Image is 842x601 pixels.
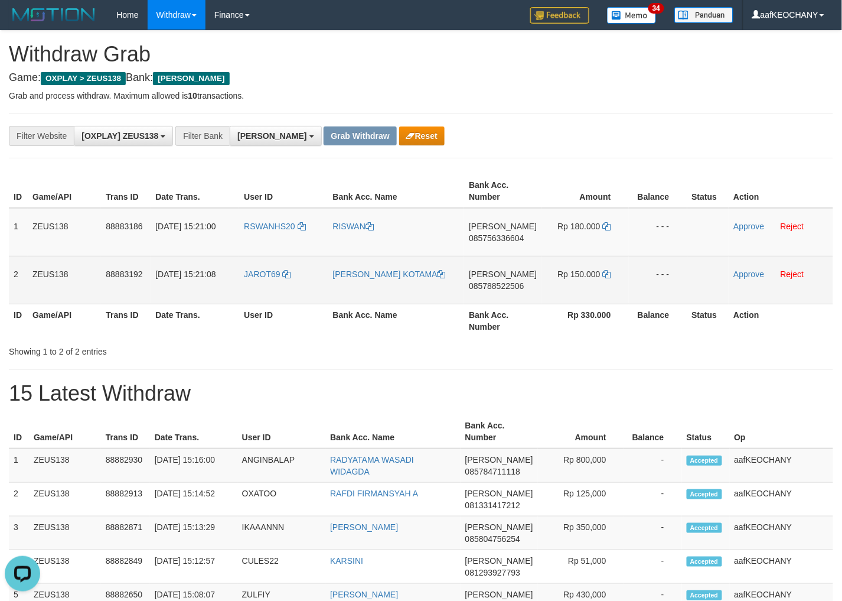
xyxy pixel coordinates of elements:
td: ZEUS138 [29,483,101,516]
td: - [624,483,682,516]
div: Filter Bank [175,126,230,146]
a: Approve [733,222,764,231]
td: [DATE] 15:12:57 [150,550,237,584]
a: RAFDI FIRMANSYAH A [330,489,418,498]
a: Reject [781,269,804,279]
th: User ID [239,304,328,337]
th: Bank Acc. Name [328,174,465,208]
a: RADYATAMA WASADI WIDAGDA [330,455,414,476]
span: 88883186 [106,222,142,231]
td: CULES22 [237,550,325,584]
a: Reject [781,222,804,231]
span: [PERSON_NAME] [465,590,533,599]
span: Copy 081293927793 to clipboard [465,568,520,577]
div: Showing 1 to 2 of 2 entries [9,341,342,358]
td: 2 [9,483,29,516]
th: ID [9,174,28,208]
td: 88882930 [101,449,150,483]
h1: Withdraw Grab [9,43,833,66]
td: ZEUS138 [28,208,101,256]
a: Copy 150000 to clipboard [603,269,611,279]
span: Copy 085804756254 to clipboard [465,534,520,544]
td: aafKEOCHANY [730,449,833,483]
td: - - - [629,256,687,304]
th: Balance [624,415,682,449]
td: ZEUS138 [28,256,101,304]
img: panduan.png [674,7,733,23]
a: [PERSON_NAME] [330,522,398,532]
a: RSWANHS20 [244,222,306,231]
th: Action [729,174,833,208]
th: ID [9,415,29,449]
span: Copy 081331417212 to clipboard [465,501,520,510]
span: [PERSON_NAME] [465,455,533,464]
th: Bank Acc. Name [325,415,461,449]
td: [DATE] 15:16:00 [150,449,237,483]
td: 2 [9,256,28,304]
td: aafKEOCHANY [730,550,833,584]
td: [DATE] 15:13:29 [150,516,237,550]
th: User ID [239,174,328,208]
th: Amount [541,174,628,208]
a: [PERSON_NAME] [330,590,398,599]
td: ZEUS138 [29,550,101,584]
td: Rp 350,000 [538,516,624,550]
span: [PERSON_NAME] [469,269,537,279]
th: Bank Acc. Number [464,174,541,208]
span: Copy 085788522506 to clipboard [469,281,524,291]
th: ID [9,304,28,337]
th: Amount [538,415,624,449]
td: aafKEOCHANY [730,483,833,516]
td: 1 [9,449,29,483]
span: JAROT69 [244,269,280,279]
th: Game/API [28,304,101,337]
span: Rp 180.000 [557,222,600,231]
td: 4 [9,550,29,584]
span: Accepted [687,456,722,466]
th: Rp 330.000 [541,304,628,337]
td: aafKEOCHANY [730,516,833,550]
a: RISWAN [333,222,374,231]
h4: Game: Bank: [9,72,833,84]
td: - [624,550,682,584]
a: [PERSON_NAME] KOTAMA [333,269,446,279]
span: [PERSON_NAME] [469,222,537,231]
span: [PERSON_NAME] [465,556,533,566]
span: Accepted [687,557,722,567]
td: - [624,449,682,483]
span: Accepted [687,489,722,499]
td: Rp 51,000 [538,550,624,584]
th: User ID [237,415,325,449]
button: Grab Withdraw [324,126,396,145]
th: Date Trans. [151,174,239,208]
button: [OXPLAY] ZEUS138 [74,126,173,146]
th: Trans ID [101,174,151,208]
span: Accepted [687,590,722,600]
td: 3 [9,516,29,550]
th: Bank Acc. Number [464,304,541,337]
td: - [624,516,682,550]
span: [PERSON_NAME] [153,72,229,85]
span: Copy 085756336604 to clipboard [469,233,524,243]
strong: 10 [188,91,197,100]
th: Balance [629,174,687,208]
td: 1 [9,208,28,256]
td: Rp 125,000 [538,483,624,516]
th: Game/API [29,415,101,449]
td: ZEUS138 [29,449,101,483]
span: [OXPLAY] ZEUS138 [81,131,158,141]
th: Date Trans. [151,304,239,337]
th: Date Trans. [150,415,237,449]
td: ZEUS138 [29,516,101,550]
th: Op [730,415,833,449]
td: IKAAANNN [237,516,325,550]
th: Trans ID [101,304,151,337]
td: Rp 800,000 [538,449,624,483]
span: OXPLAY > ZEUS138 [41,72,126,85]
span: 34 [648,3,664,14]
div: Filter Website [9,126,74,146]
span: Copy 085784711118 to clipboard [465,467,520,476]
th: Balance [629,304,687,337]
img: Feedback.jpg [530,7,589,24]
img: MOTION_logo.png [9,6,99,24]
